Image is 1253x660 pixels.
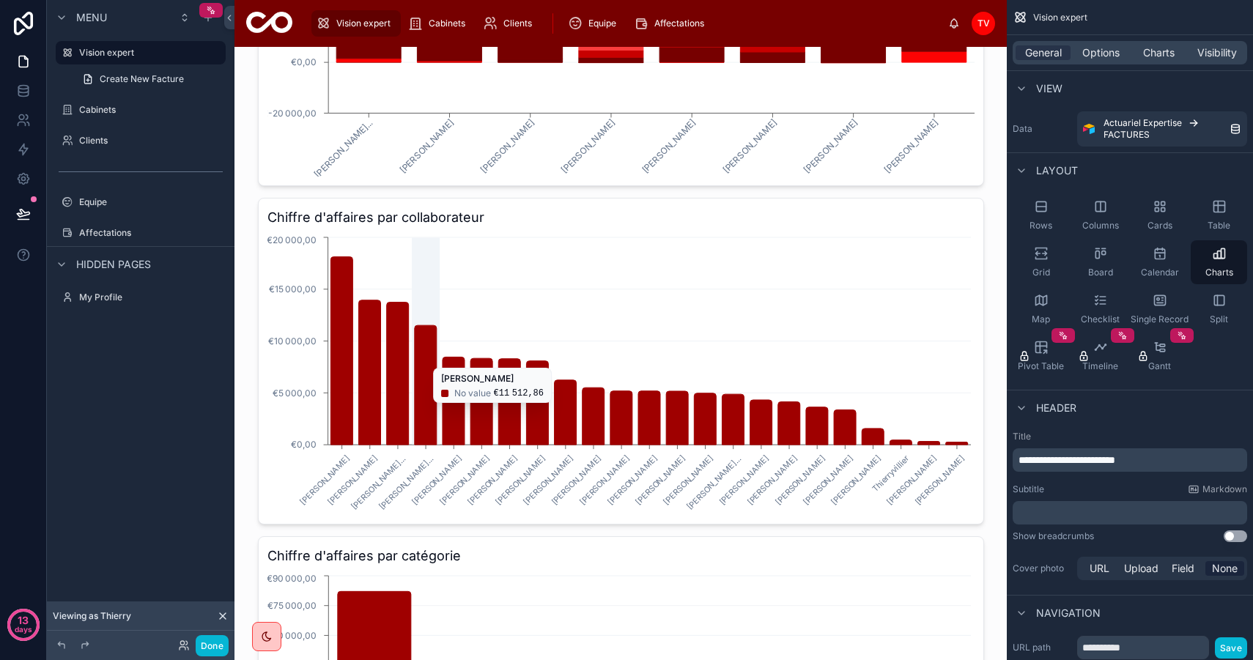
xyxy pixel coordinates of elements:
[1033,12,1087,23] span: Vision expert
[267,335,316,346] tspan: €10 000,00
[1025,45,1062,60] span: General
[267,234,975,515] div: chart
[267,600,317,611] tspan: €75 000,00
[1090,561,1109,576] span: URL
[79,227,223,239] label: Affectations
[397,117,455,175] tspan: [PERSON_NAME]
[79,47,217,59] label: Vision expert
[1131,287,1188,331] button: Single Record
[56,190,226,214] a: Equipe
[744,453,799,508] text: [PERSON_NAME]
[549,453,603,508] text: [PERSON_NAME]
[53,610,131,622] span: Viewing as Thierry
[1083,123,1095,135] img: Airtable Logo
[1072,193,1128,237] button: Columns
[478,10,542,37] a: Clients
[654,18,704,29] span: Affectations
[478,117,536,175] tspan: [PERSON_NAME]
[1104,117,1182,129] span: Actuariel Expertise
[881,117,939,175] tspan: [PERSON_NAME]
[56,286,226,309] a: My Profile
[912,453,966,508] text: [PERSON_NAME]
[79,292,223,303] label: My Profile
[1141,267,1179,278] span: Calendar
[1212,561,1238,576] span: None
[1013,448,1247,472] div: scrollable content
[1077,111,1247,147] a: Actuariel ExpertiseFACTURES
[311,10,401,37] a: Vision expert
[311,117,374,180] tspan: [PERSON_NAME]...
[1032,314,1050,325] span: Map
[267,207,975,228] h3: Chiffre d'affaires par collaborateur
[1013,563,1071,574] label: Cover photo
[801,453,855,508] text: [PERSON_NAME]
[272,388,316,398] tspan: €5 000,00
[684,453,743,512] text: [PERSON_NAME]...
[1147,220,1172,231] span: Cards
[1210,314,1228,325] span: Split
[558,117,616,175] tspan: [PERSON_NAME]
[870,453,911,494] text: Thierryvillier
[56,41,226,64] a: Vision expert
[325,453,380,508] text: [PERSON_NAME]
[1018,360,1064,372] span: Pivot Table
[1205,267,1233,278] span: Charts
[1202,483,1247,495] span: Markdown
[336,18,391,29] span: Vision expert
[1131,334,1188,378] button: Gantt
[1072,240,1128,284] button: Board
[1143,45,1175,60] span: Charts
[1013,123,1071,135] label: Data
[1191,287,1247,331] button: Split
[1088,267,1113,278] span: Board
[267,630,317,641] tspan: €60 000,00
[377,453,435,512] text: [PERSON_NAME]...
[290,439,316,450] tspan: €0,00
[605,453,659,508] text: [PERSON_NAME]
[661,453,715,508] text: [PERSON_NAME]
[1072,334,1128,378] button: Timeline
[18,613,29,628] p: 13
[297,453,352,508] text: [PERSON_NAME]
[1191,193,1247,237] button: Table
[100,73,184,85] span: Create New Facture
[563,10,626,37] a: Equipe
[1036,81,1062,96] span: View
[465,453,520,508] text: [PERSON_NAME]
[1197,45,1237,60] span: Visibility
[196,635,229,656] button: Done
[246,12,292,35] img: App logo
[577,453,632,508] text: [PERSON_NAME]
[588,18,616,29] span: Equipe
[267,546,975,566] h3: Chiffre d'affaires par catégorie
[1082,220,1119,231] span: Columns
[56,221,226,245] a: Affectations
[503,18,532,29] span: Clients
[1013,431,1247,442] label: Title
[1124,561,1158,576] span: Upload
[56,129,226,152] a: Clients
[977,18,990,29] span: TV
[1104,129,1150,141] span: FACTURES
[720,117,778,175] tspan: [PERSON_NAME]
[1013,530,1094,542] div: Show breadcrumbs
[268,283,316,294] tspan: €15 000,00
[56,98,226,122] a: Cabinets
[1013,334,1069,378] button: Pivot Table
[633,453,687,508] text: [PERSON_NAME]
[801,117,859,175] tspan: [PERSON_NAME]
[1013,501,1247,524] div: scrollable content
[1172,561,1194,576] span: Field
[1013,193,1069,237] button: Rows
[1036,401,1076,415] span: Header
[1131,193,1188,237] button: Cards
[1131,314,1189,325] span: Single Record
[76,10,107,25] span: Menu
[73,67,226,91] a: Create New Facture
[291,56,317,67] tspan: €0,00
[884,453,939,508] text: [PERSON_NAME]
[79,196,223,208] label: Equipe
[1081,314,1120,325] span: Checklist
[79,104,223,116] label: Cabinets
[640,117,698,175] tspan: [PERSON_NAME]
